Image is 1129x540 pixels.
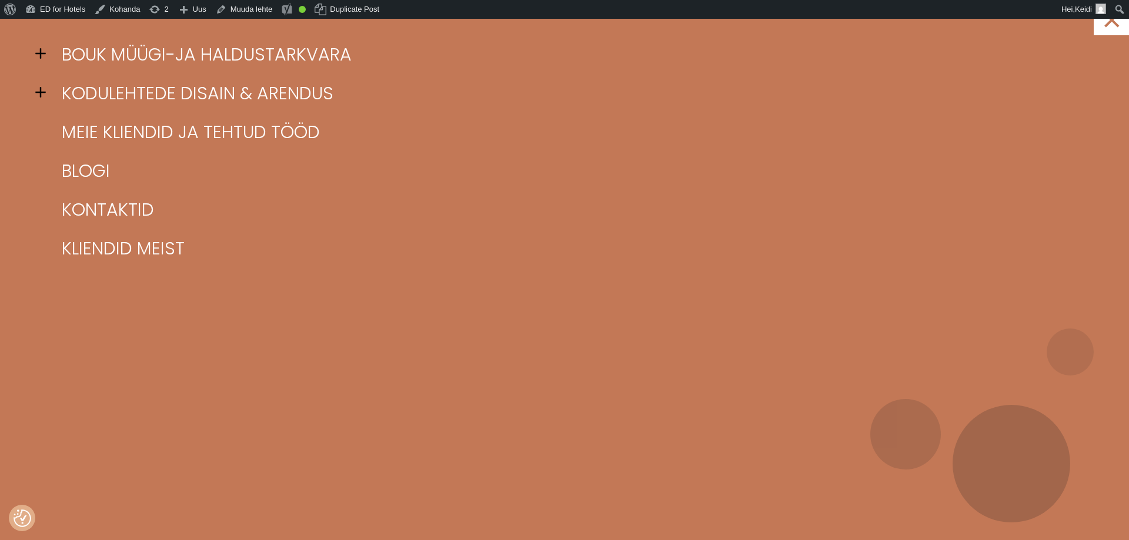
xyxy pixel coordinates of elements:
[14,509,31,527] img: Revisit consent button
[53,74,1094,113] a: Kodulehtede disain & arendus
[53,113,1094,152] a: Meie kliendid ja tehtud tööd
[53,229,1094,268] a: Kliendid meist
[53,152,1094,190] a: Blogi
[53,190,1094,229] a: Kontaktid
[53,35,1094,74] a: BOUK müügi-ja haldustarkvara
[1075,5,1092,14] span: Keidi
[14,509,31,527] button: Nõusolekueelistused
[299,6,306,13] div: Good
